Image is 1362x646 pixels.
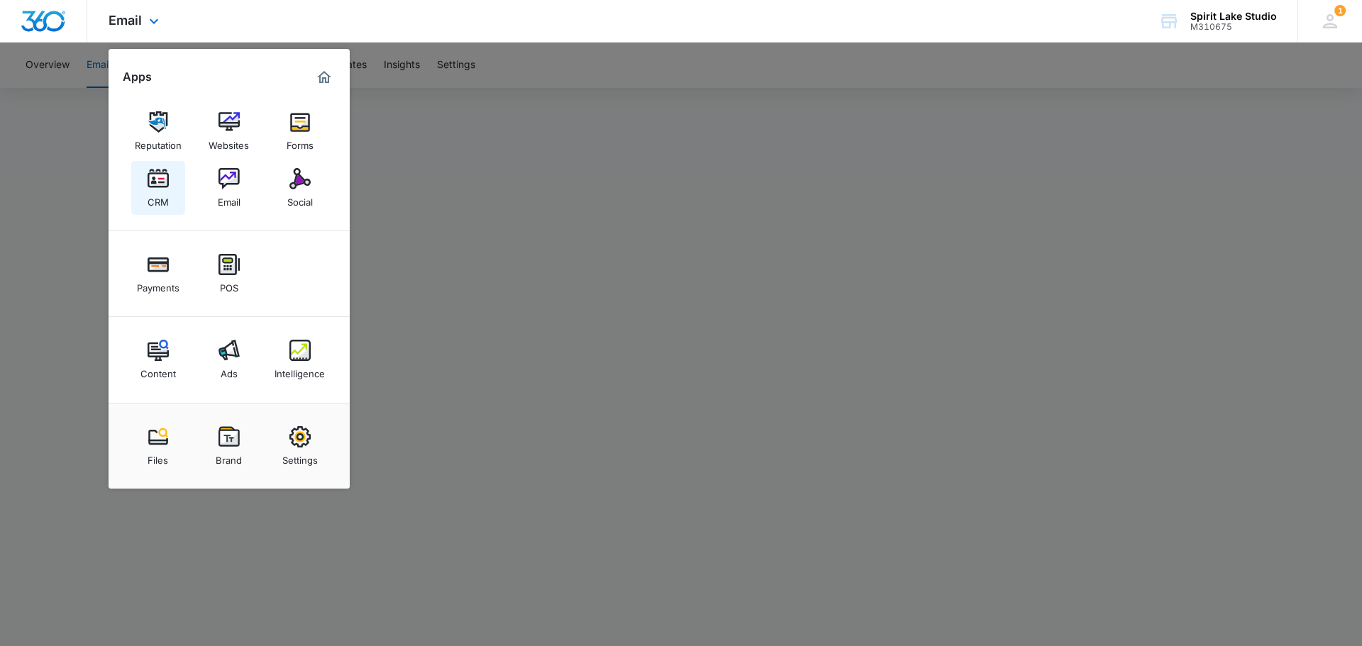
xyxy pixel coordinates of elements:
[273,161,327,215] a: Social
[216,447,242,466] div: Brand
[148,447,168,466] div: Files
[1334,5,1346,16] span: 1
[275,361,325,379] div: Intelligence
[218,189,240,208] div: Email
[131,333,185,386] a: Content
[273,104,327,158] a: Forms
[109,13,142,28] span: Email
[287,133,314,151] div: Forms
[202,419,256,473] a: Brand
[202,333,256,386] a: Ads
[131,104,185,158] a: Reputation
[287,189,313,208] div: Social
[131,161,185,215] a: CRM
[135,133,182,151] div: Reputation
[220,275,238,294] div: POS
[123,70,152,84] h2: Apps
[209,133,249,151] div: Websites
[282,447,318,466] div: Settings
[131,247,185,301] a: Payments
[273,419,327,473] a: Settings
[137,275,179,294] div: Payments
[202,247,256,301] a: POS
[273,333,327,386] a: Intelligence
[221,361,238,379] div: Ads
[148,189,169,208] div: CRM
[131,419,185,473] a: Files
[202,161,256,215] a: Email
[202,104,256,158] a: Websites
[313,66,336,89] a: Marketing 360® Dashboard
[1334,5,1346,16] div: notifications count
[1190,22,1277,32] div: account id
[1190,11,1277,22] div: account name
[140,361,176,379] div: Content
